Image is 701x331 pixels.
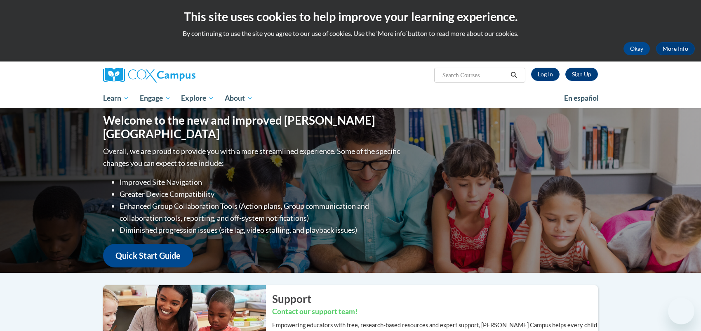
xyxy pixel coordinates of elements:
[140,93,171,103] span: Engage
[442,70,508,80] input: Search Courses
[103,244,193,267] a: Quick Start Guide
[6,8,695,25] h2: This site uses cookies to help improve your learning experience.
[219,89,258,108] a: About
[98,89,134,108] a: Learn
[272,307,598,317] h3: Contact our support team!
[508,70,520,80] button: Search
[103,93,129,103] span: Learn
[134,89,176,108] a: Engage
[272,291,598,306] h2: Support
[91,89,610,108] div: Main menu
[120,188,402,200] li: Greater Device Compatibility
[103,145,402,169] p: Overall, we are proud to provide you with a more streamlined experience. Some of the specific cha...
[559,90,604,107] a: En español
[103,68,195,83] img: Cox Campus
[103,113,402,141] h1: Welcome to the new and improved [PERSON_NAME][GEOGRAPHIC_DATA]
[120,224,402,236] li: Diminished progression issues (site lag, video stalling, and playback issues)
[103,68,260,83] a: Cox Campus
[176,89,219,108] a: Explore
[564,94,599,102] span: En español
[565,68,598,81] a: Register
[531,68,560,81] a: Log In
[6,29,695,38] p: By continuing to use the site you agree to our use of cookies. Use the ‘More info’ button to read...
[120,200,402,224] li: Enhanced Group Collaboration Tools (Action plans, Group communication and collaboration tools, re...
[668,298,694,324] iframe: Button to launch messaging window
[656,42,695,55] a: More Info
[623,42,650,55] button: Okay
[225,93,253,103] span: About
[120,176,402,188] li: Improved Site Navigation
[181,93,214,103] span: Explore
